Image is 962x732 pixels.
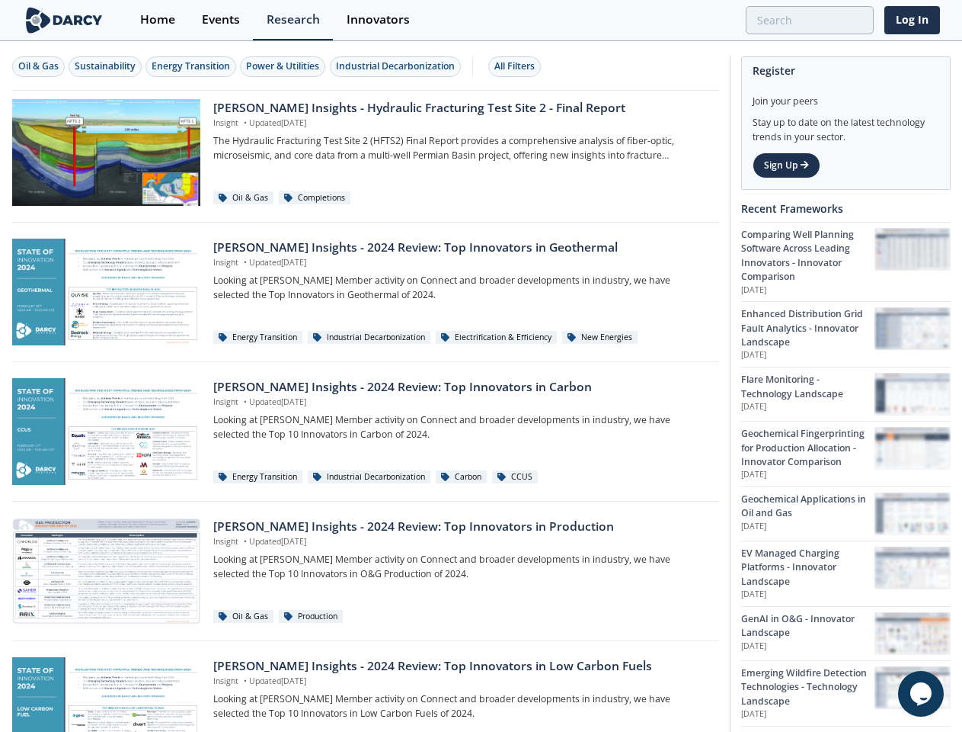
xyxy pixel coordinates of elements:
[279,610,343,624] div: Production
[213,470,302,484] div: Energy Transition
[741,301,951,367] a: Enhanced Distribution Grid Fault Analytics - Innovator Landscape [DATE] Enhanced Distribution Gri...
[12,56,65,77] button: Oil & Gas
[741,421,951,486] a: Geochemical Fingerprinting for Production Allocation - Innovator Comparison [DATE] Geochemical Fi...
[69,56,142,77] button: Sustainability
[202,14,240,26] div: Events
[213,413,708,441] p: Looking at [PERSON_NAME] Member activity on Connect and broader developments in industry, we have...
[741,486,951,541] a: Geochemical Applications in Oil and Gas [DATE] Geochemical Applications in Oil and Gas preview
[753,152,820,178] a: Sign Up
[741,373,874,401] div: Flare Monitoring - Technology Landscape
[308,470,430,484] div: Industrial Decarbonization
[213,676,708,688] p: Insight Updated [DATE]
[23,7,106,34] img: logo-wide.svg
[213,610,273,624] div: Oil & Gas
[145,56,236,77] button: Energy Transition
[213,239,708,257] div: [PERSON_NAME] Insights - 2024 Review: Top Innovators in Geothermal
[436,470,487,484] div: Carbon
[741,469,874,481] p: [DATE]
[213,553,708,581] p: Looking at [PERSON_NAME] Member activity on Connect and broader developments in industry, we have...
[12,518,719,624] a: Darcy Insights - 2024 Review: Top Innovators in Production preview [PERSON_NAME] Insights - 2024 ...
[213,274,708,302] p: Looking at [PERSON_NAME] Member activity on Connect and broader developments in industry, we have...
[741,589,874,601] p: [DATE]
[213,396,708,409] p: Insight Updated [DATE]
[753,108,939,144] div: Stay up to date on the latest technology trends in your sector.
[152,59,230,73] div: Energy Transition
[241,536,249,547] span: •
[213,331,302,345] div: Energy Transition
[12,99,719,206] a: Darcy Insights - Hydraulic Fracturing Test Site 2 - Final Report preview [PERSON_NAME] Insights -...
[308,331,430,345] div: Industrial Decarbonization
[492,470,538,484] div: CCUS
[140,14,175,26] div: Home
[741,666,874,708] div: Emerging Wildfire Detection Technologies - Technology Landscape
[741,228,874,284] div: Comparing Well Planning Software Across Leading Innovators - Innovator Comparison
[741,367,951,421] a: Flare Monitoring - Technology Landscape [DATE] Flare Monitoring - Technology Landscape preview
[336,59,455,73] div: Industrial Decarbonization
[213,378,708,396] div: [PERSON_NAME] Insights - 2024 Review: Top Innovators in Carbon
[741,521,874,533] p: [DATE]
[436,331,557,345] div: Electrification & Efficiency
[267,14,320,26] div: Research
[741,195,951,222] div: Recent Frameworks
[741,349,874,361] p: [DATE]
[746,6,874,34] input: Advanced Search
[241,257,249,268] span: •
[12,239,719,345] a: Darcy Insights - 2024 Review: Top Innovators in Geothermal preview [PERSON_NAME] Insights - 2024 ...
[246,59,319,73] div: Power & Utilities
[898,671,947,717] iframe: chat widget
[241,396,249,407] span: •
[741,660,951,726] a: Emerging Wildfire Detection Technologies - Technology Landscape [DATE] Emerging Wildfire Detectio...
[741,307,874,349] div: Enhanced Distribution Grid Fault Analytics - Innovator Landscape
[240,56,325,77] button: Power & Utilities
[753,84,939,108] div: Join your peers
[213,657,708,676] div: [PERSON_NAME] Insights - 2024 Review: Top Innovators in Low Carbon Fuels
[741,708,874,721] p: [DATE]
[494,59,535,73] div: All Filters
[213,99,708,117] div: [PERSON_NAME] Insights - Hydraulic Fracturing Test Site 2 - Final Report
[884,6,940,34] a: Log In
[213,117,708,130] p: Insight Updated [DATE]
[741,640,874,653] p: [DATE]
[213,191,273,205] div: Oil & Gas
[741,612,874,640] div: GenAI in O&G - Innovator Landscape
[241,117,249,128] span: •
[741,427,874,469] div: Geochemical Fingerprinting for Production Allocation - Innovator Comparison
[279,191,350,205] div: Completions
[18,59,59,73] div: Oil & Gas
[213,134,708,162] p: The Hydraulic Fracturing Test Site 2 (HFTS2) Final Report provides a comprehensive analysis of fi...
[213,692,708,721] p: Looking at [PERSON_NAME] Member activity on Connect and broader developments in industry, we have...
[213,518,708,536] div: [PERSON_NAME] Insights - 2024 Review: Top Innovators in Production
[75,59,136,73] div: Sustainability
[741,547,874,589] div: EV Managed Charging Platforms - Innovator Landscape
[347,14,410,26] div: Innovators
[562,331,638,345] div: New Energies
[241,676,249,686] span: •
[741,222,951,301] a: Comparing Well Planning Software Across Leading Innovators - Innovator Comparison [DATE] Comparin...
[753,57,939,84] div: Register
[12,378,719,485] a: Darcy Insights - 2024 Review: Top Innovators in Carbon preview [PERSON_NAME] Insights - 2024 Revi...
[213,257,708,269] p: Insight Updated [DATE]
[741,606,951,660] a: GenAI in O&G - Innovator Landscape [DATE] GenAI in O&G - Innovator Landscape preview
[488,56,541,77] button: All Filters
[741,541,951,606] a: EV Managed Charging Platforms - Innovator Landscape [DATE] EV Managed Charging Platforms - Innova...
[741,284,874,297] p: [DATE]
[330,56,461,77] button: Industrial Decarbonization
[213,536,708,548] p: Insight Updated [DATE]
[741,493,874,521] div: Geochemical Applications in Oil and Gas
[741,401,874,413] p: [DATE]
